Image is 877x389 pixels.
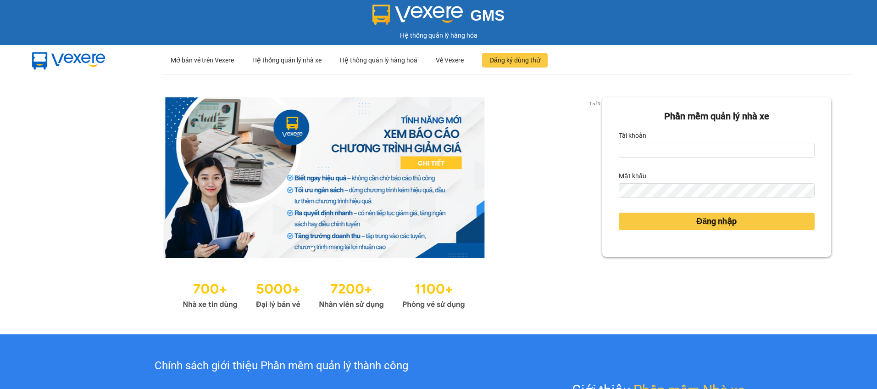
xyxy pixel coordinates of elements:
li: slide item 2 [322,247,326,251]
img: logo 2 [372,5,463,25]
span: Đăng ký dùng thử [489,55,540,65]
input: Tài khoản [619,143,815,158]
span: GMS [470,7,505,24]
img: Statistics.png [183,276,465,311]
span: Đăng nhập [696,215,737,228]
div: Về Vexere [436,45,464,75]
button: Đăng nhập [619,213,815,230]
li: slide item 1 [311,247,315,251]
li: slide item 3 [333,247,337,251]
button: Đăng ký dùng thử [482,53,548,68]
p: 1 of 3 [586,97,602,109]
input: Mật khẩu [619,183,815,198]
div: Hệ thống quản lý hàng hoá [340,45,417,75]
div: Mở bán vé trên Vexere [171,45,234,75]
label: Mật khẩu [619,169,646,183]
div: Phần mềm quản lý nhà xe [619,109,815,124]
img: mbUUG5Q.png [23,45,115,75]
div: Hệ thống quản lý nhà xe [252,45,322,75]
a: GMS [372,14,505,21]
button: next slide / item [589,97,602,258]
button: previous slide / item [46,97,59,258]
label: Tài khoản [619,128,646,143]
div: Chính sách giới thiệu Phần mềm quản lý thành công [61,357,501,375]
div: Hệ thống quản lý hàng hóa [2,30,875,40]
